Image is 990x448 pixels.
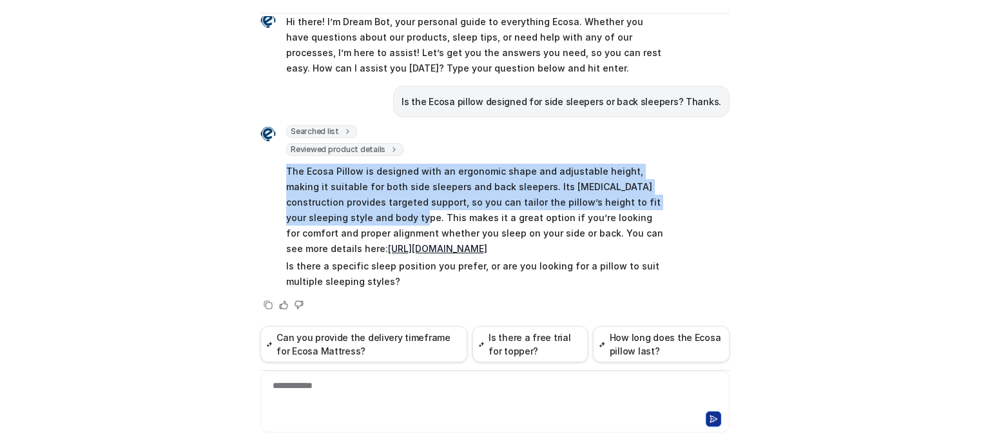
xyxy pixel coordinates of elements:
[388,243,487,254] a: [URL][DOMAIN_NAME]
[286,258,663,289] p: Is there a specific sleep position you prefer, or are you looking for a pillow to suit multiple s...
[593,326,730,362] button: How long does the Ecosa pillow last?
[286,143,403,156] span: Reviewed product details
[260,326,467,362] button: Can you provide the delivery timeframe for Ecosa Mattress?
[286,14,663,76] p: Hi there! I’m Dream Bot, your personal guide to everything Ecosa. Whether you have questions abou...
[286,125,357,138] span: Searched list
[402,94,721,110] p: Is the Ecosa pillow designed for side sleepers or back sleepers? Thanks.
[286,164,663,257] p: The Ecosa Pillow is designed with an ergonomic shape and adjustable height, making it suitable fo...
[260,13,276,28] img: Widget
[472,326,588,362] button: Is there a free trial for topper?
[260,126,276,142] img: Widget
